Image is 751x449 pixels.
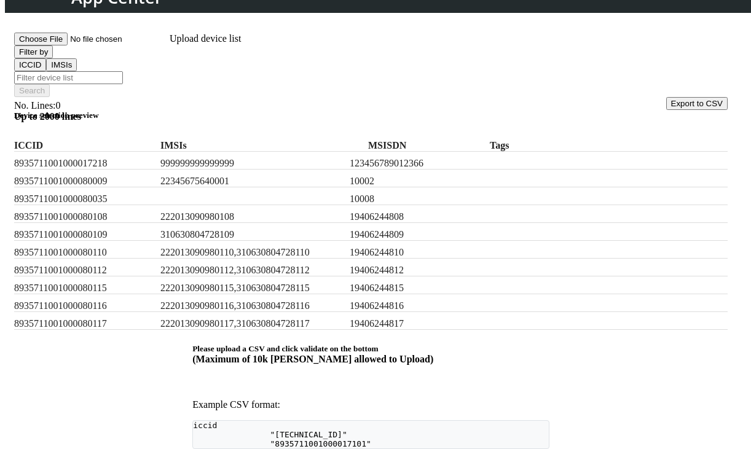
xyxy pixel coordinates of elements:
div: Filter by [14,58,728,71]
label: 8935711001000080112 [14,265,155,276]
label: 8935711001000080035 [14,193,155,205]
button: IMSIs [46,58,77,71]
label: 19406244810 [350,247,491,258]
input: Filter device list [14,71,123,84]
p: Example CSV format: [192,399,549,410]
label: 10008 [350,193,491,205]
label: 19406244816 [350,300,491,311]
button: Filter by [14,45,53,58]
label: 19406244809 [350,229,491,240]
pre: iccid "[TECHNICAL_ID]" "8935711001000017101" [192,420,549,449]
label: 8935711001000080110 [14,247,155,258]
label: Upload device list [170,33,241,44]
label: 8935711001000080109 [14,229,155,240]
span: 0 [56,100,61,111]
label: 19406244808 [350,211,491,222]
span: (Maximum of 10k [PERSON_NAME] allowed to Upload) [192,354,433,364]
label: 222013090980112,310630804728112 [160,265,345,276]
label: 10002 [350,176,491,187]
label: Tags [490,140,566,151]
label: 8935711001000017218 [14,158,155,169]
button: Export to CSV [666,97,728,110]
label: 222013090980115,310630804728115 [160,283,345,294]
label: 22345675640001 [160,176,345,187]
label: 310630804728109 [160,229,345,240]
label: 123456789012366 [350,158,491,169]
label: 222013090980117,310630804728117 [160,318,345,329]
label: 8935711001000080115 [14,283,155,294]
button: ICCID [14,58,46,71]
label: MSISDN [350,140,485,151]
label: 19406244815 [350,283,491,294]
div: Up to 2000 lines [14,111,728,122]
button: Search [14,84,50,97]
label: 8935711001000080117 [14,318,155,329]
label: 8935711001000080116 [14,300,155,311]
label: 19406244812 [350,265,491,276]
label: 8935711001000080009 [14,176,155,187]
h5: Please upload a CSV and click validate on the bottom [192,344,549,365]
label: ICCID [14,140,155,151]
label: 222013090980116,310630804728116 [160,300,345,311]
div: No. Lines: [14,100,728,111]
label: IMSIs [160,140,345,151]
label: 222013090980108 [160,211,345,222]
label: 19406244817 [350,318,491,329]
label: 999999999999999 [160,158,345,169]
label: 222013090980110,310630804728110 [160,247,345,258]
label: 8935711001000080108 [14,211,155,222]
